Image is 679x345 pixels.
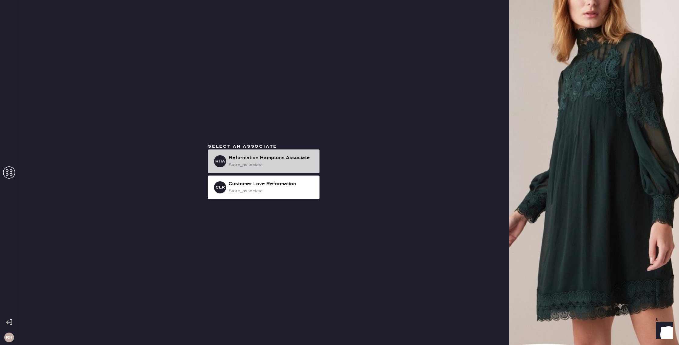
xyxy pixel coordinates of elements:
div: Customer Love Reformation [229,180,315,188]
div: Reformation Hamptons Associate [229,154,315,162]
h3: RHA [215,159,225,163]
h3: RH [6,335,12,340]
div: store_associate [229,162,315,168]
iframe: Front Chat [650,318,676,344]
h3: CLR [216,185,225,189]
span: Select an associate [208,144,277,149]
div: store_associate [229,188,315,194]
